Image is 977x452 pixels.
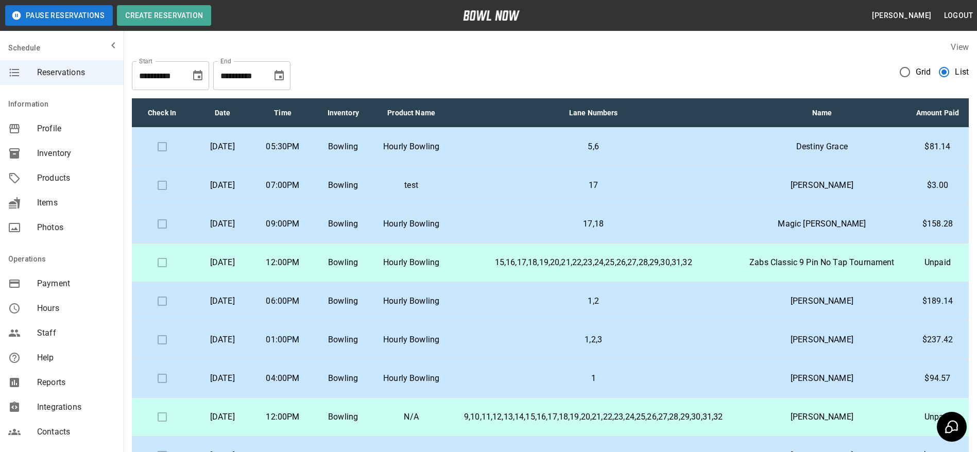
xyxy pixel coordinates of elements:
p: Hourly Bowling [382,256,441,269]
p: 5,6 [457,141,729,153]
button: Logout [940,6,977,25]
span: Photos [37,221,115,234]
p: [DATE] [200,218,244,230]
p: $189.14 [915,295,961,307]
span: Integrations [37,401,115,413]
span: List [955,66,969,78]
p: 1,2,3 [457,334,729,346]
span: Reservations [37,66,115,79]
p: [PERSON_NAME] [746,334,898,346]
p: $81.14 [915,141,961,153]
p: [DATE] [200,295,244,307]
span: Reports [37,376,115,389]
button: Pause Reservations [5,5,113,26]
span: Products [37,172,115,184]
p: Destiny Grace [746,141,898,153]
p: Magic [PERSON_NAME] [746,218,898,230]
p: Bowling [321,334,365,346]
p: Bowling [321,179,365,192]
p: Bowling [321,141,365,153]
button: Choose date, selected date is Oct 4, 2025 [269,65,289,86]
p: Hourly Bowling [382,141,441,153]
p: [DATE] [200,179,244,192]
p: Bowling [321,411,365,423]
img: logo [463,10,520,21]
th: Check In [132,98,192,128]
p: 15,16,17,18,19,20,21,22,23,24,25,26,27,28,29,30,31,32 [457,256,729,269]
p: 12:00PM [261,256,304,269]
p: Hourly Bowling [382,295,441,307]
span: Profile [37,123,115,135]
th: Amount Paid [906,98,969,128]
button: [PERSON_NAME] [868,6,935,25]
span: Contacts [37,426,115,438]
span: Hours [37,302,115,315]
p: test [382,179,441,192]
button: Choose date, selected date is Sep 4, 2025 [187,65,208,86]
p: 07:00PM [261,179,304,192]
p: 04:00PM [261,372,304,385]
p: 09:00PM [261,218,304,230]
span: Staff [37,327,115,339]
p: Hourly Bowling [382,218,441,230]
button: Create Reservation [117,5,211,26]
p: [PERSON_NAME] [746,179,898,192]
span: Items [37,197,115,209]
p: Unpaid [915,411,961,423]
p: [PERSON_NAME] [746,372,898,385]
p: 17 [457,179,729,192]
th: Lane Numbers [449,98,737,128]
p: $3.00 [915,179,961,192]
p: 05:30PM [261,141,304,153]
span: Help [37,352,115,364]
p: Bowling [321,218,365,230]
p: 12:00PM [261,411,304,423]
p: [DATE] [200,334,244,346]
p: Bowling [321,295,365,307]
p: 1,2 [457,295,729,307]
p: 01:00PM [261,334,304,346]
p: [DATE] [200,372,244,385]
span: Payment [37,277,115,290]
p: N/A [382,411,441,423]
th: Date [192,98,252,128]
th: Name [738,98,906,128]
p: $94.57 [915,372,961,385]
p: 1 [457,372,729,385]
p: [DATE] [200,141,244,153]
label: View [951,42,969,52]
p: Zabs Classic 9 Pin No Tap Tournament [746,256,898,269]
p: $237.42 [915,334,961,346]
p: [PERSON_NAME] [746,295,898,307]
p: $158.28 [915,218,961,230]
span: Grid [916,66,931,78]
p: [DATE] [200,411,244,423]
p: 17,18 [457,218,729,230]
th: Time [252,98,313,128]
p: [PERSON_NAME] [746,411,898,423]
th: Inventory [313,98,373,128]
p: Hourly Bowling [382,372,441,385]
p: Bowling [321,372,365,385]
p: Hourly Bowling [382,334,441,346]
span: Inventory [37,147,115,160]
p: Unpaid [915,256,961,269]
p: [DATE] [200,256,244,269]
th: Product Name [373,98,450,128]
p: 06:00PM [261,295,304,307]
p: 9,10,11,12,13,14,15,16,17,18,19,20,21,22,23,24,25,26,27,28,29,30,31,32 [457,411,729,423]
p: Bowling [321,256,365,269]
